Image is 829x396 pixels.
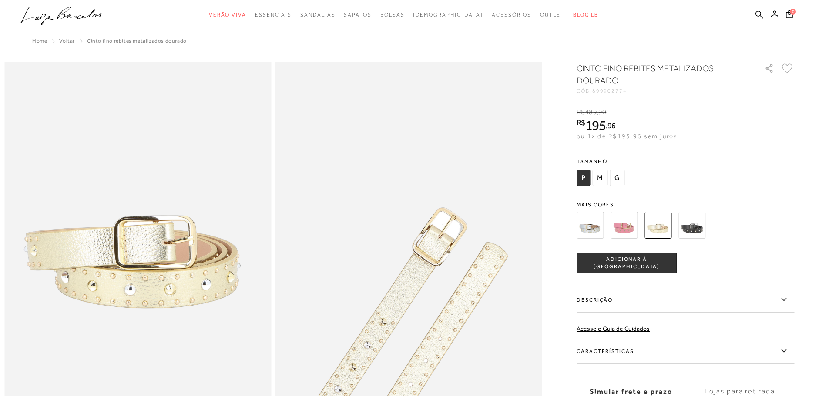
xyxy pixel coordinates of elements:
[577,119,585,126] i: R$
[492,12,531,18] span: Acessórios
[255,7,292,23] a: noSubCategoriesText
[32,38,47,44] a: Home
[585,117,606,133] span: 195
[492,7,531,23] a: noSubCategoriesText
[209,7,246,23] a: noSubCategoriesText
[577,88,751,93] div: CÓD:
[577,62,740,87] h1: CINTO FINO REBITES METALIZADOS DOURADO
[577,133,677,140] span: ou 1x de R$195,96 sem juros
[577,202,794,207] span: Mais cores
[610,170,624,186] span: G
[413,7,483,23] a: noSubCategoriesText
[573,7,598,23] a: BLOG LB
[344,7,371,23] a: noSubCategoriesText
[592,88,627,94] span: 899902774
[592,170,607,186] span: M
[413,12,483,18] span: [DEMOGRAPHIC_DATA]
[59,38,75,44] a: Voltar
[255,12,292,18] span: Essenciais
[585,108,597,116] span: 489
[597,108,607,116] i: ,
[577,256,676,271] span: ADICIONAR À [GEOGRAPHIC_DATA]
[87,38,187,44] span: CINTO FINO REBITES METALIZADOS DOURADO
[577,170,590,186] span: P
[577,155,627,168] span: Tamanho
[577,253,677,273] button: ADICIONAR À [GEOGRAPHIC_DATA]
[606,122,616,130] i: ,
[209,12,246,18] span: Verão Viva
[577,212,604,239] img: CINTO FINO EM COURO METALIZADO PRATA COM REBITES
[644,212,671,239] img: CINTO FINO REBITES METALIZADOS DOURADO
[344,12,371,18] span: Sapatos
[783,10,795,21] button: 0
[598,108,606,116] span: 90
[540,7,564,23] a: noSubCategoriesText
[573,12,598,18] span: BLOG LB
[607,121,616,130] span: 96
[790,9,796,15] span: 0
[300,7,335,23] a: noSubCategoriesText
[678,212,705,239] img: CINTO FINO REBITES METALIZADOS PRETO
[380,12,405,18] span: Bolsas
[611,212,638,239] img: CINTO FINO EM COURO ROSA CEREJEIRA COM REBITES
[577,108,585,116] i: R$
[577,339,794,364] label: Características
[540,12,564,18] span: Outlet
[577,325,650,332] a: Acesse o Guia de Cuidados
[380,7,405,23] a: noSubCategoriesText
[300,12,335,18] span: Sandálias
[577,287,794,313] label: Descrição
